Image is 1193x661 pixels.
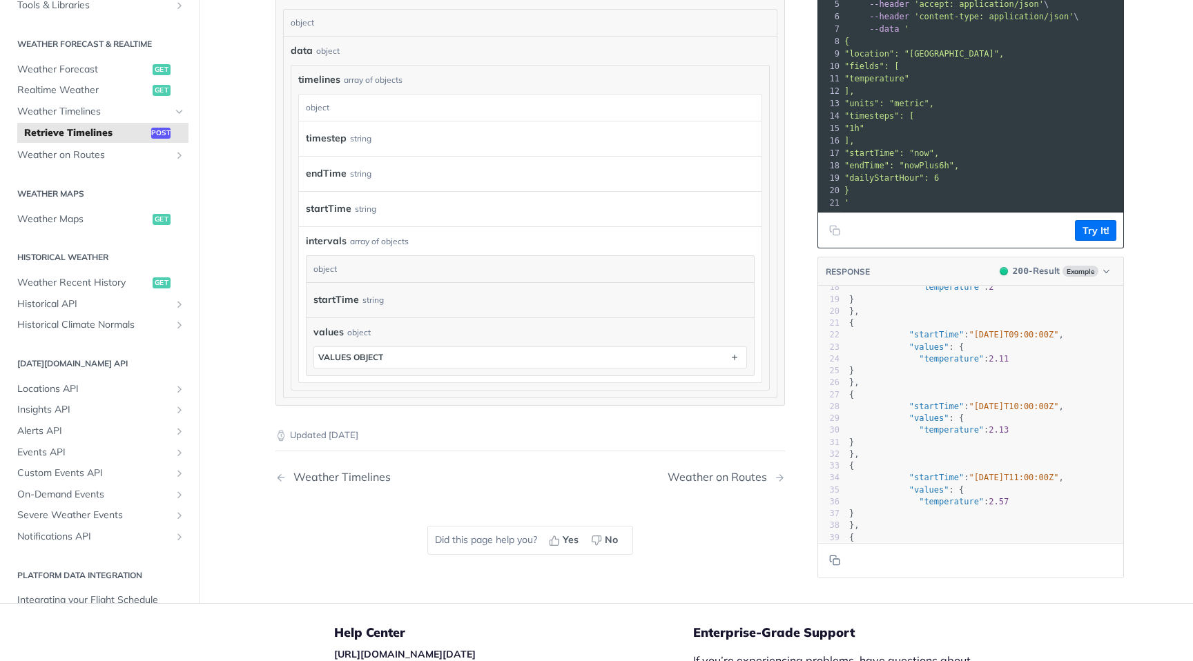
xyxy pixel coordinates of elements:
[10,101,188,122] a: Weather TimelinesHide subpages for Weather Timelines
[844,49,1004,59] span: "location": "[GEOGRAPHIC_DATA]",
[818,413,840,424] div: 29
[1063,266,1098,277] span: Example
[10,399,188,420] a: Insights APIShow subpages for Insights API
[318,352,383,362] div: values object
[586,530,625,551] button: No
[844,161,959,170] span: "endTime": "nowPlus6h",
[1000,267,1008,275] span: 200
[275,471,494,484] a: Previous Page: Weather Timelines
[174,404,185,415] button: Show subpages for Insights API
[844,111,914,121] span: "timesteps": [
[17,424,171,438] span: Alerts API
[844,148,939,158] span: "startTime": "now",
[291,43,313,58] span: data
[989,496,1009,506] span: 2.57
[818,147,842,159] div: 17
[427,526,633,555] div: Did this page help you?
[818,329,840,341] div: 22
[10,80,188,101] a: Realtime Weatherget
[989,353,1009,363] span: 2.11
[969,330,1058,339] span: "[DATE]T09:00:00Z"
[17,530,171,544] span: Notifications API
[17,445,171,459] span: Events API
[904,24,909,34] span: '
[10,442,188,462] a: Events APIShow subpages for Events API
[306,128,347,148] label: timestep
[818,60,842,72] div: 10
[849,366,854,375] span: }
[10,357,188,369] h2: [DATE][DOMAIN_NAME] API
[849,389,854,399] span: {
[350,164,371,184] div: string
[818,353,840,364] div: 24
[844,74,909,83] span: "temperature"
[174,319,185,330] button: Show subpages for Historical Climate Normals
[10,273,188,293] a: Weather Recent Historyget
[668,471,785,484] a: Next Page: Weather on Routes
[849,413,964,423] span: : {
[151,127,171,138] span: post
[849,532,854,542] span: {
[174,468,185,479] button: Show subpages for Custom Events API
[825,220,844,241] button: Copy to clipboard
[153,85,171,96] span: get
[17,403,171,417] span: Insights API
[825,264,871,278] button: RESPONSE
[1013,264,1060,278] div: - Result
[275,457,785,497] nav: Pagination Controls
[869,12,909,21] span: --header
[844,198,849,208] span: '
[919,425,984,435] span: "temperature"
[10,590,188,611] a: Integrating your Flight Schedule
[818,377,840,388] div: 26
[818,135,842,147] div: 16
[1075,220,1116,241] button: Try It!
[10,421,188,442] a: Alerts APIShow subpages for Alerts API
[355,199,376,219] div: string
[1013,266,1029,276] span: 200
[919,282,984,292] span: "temperature"
[818,388,840,400] div: 27
[909,473,964,482] span: "startTime"
[849,342,964,351] span: : {
[818,97,842,110] div: 13
[10,484,188,504] a: On-Demand EventsShow subpages for On-Demand Events
[275,428,785,442] p: Updated [DATE]
[17,318,171,332] span: Historical Climate Normals
[909,413,949,423] span: "values"
[306,234,347,248] span: intervals
[818,159,842,172] div: 18
[174,106,185,117] button: Hide subpages for Weather Timelines
[818,184,842,197] div: 20
[174,510,185,521] button: Show subpages for Severe Weather Events
[818,23,842,35] div: 7
[693,624,1016,641] h5: Enterprise-Grade Support
[914,12,1074,21] span: 'content-type: application/json'
[174,446,185,457] button: Show subpages for Events API
[284,10,773,36] div: object
[314,347,746,368] button: values object
[153,213,171,224] span: get
[844,173,939,183] span: "dailyStartHour": 6
[174,426,185,437] button: Show subpages for Alerts API
[17,487,171,501] span: On-Demand Events
[306,164,347,184] label: endTime
[17,593,185,607] span: Integrating your Flight Schedule
[299,95,758,121] div: object
[818,400,840,412] div: 28
[818,293,840,305] div: 19
[909,484,949,494] span: "values"
[818,448,840,460] div: 32
[605,533,618,547] span: No
[17,466,171,480] span: Custom Events API
[10,569,188,581] h2: Platform DATA integration
[825,550,844,571] button: Copy to clipboard
[844,124,864,133] span: "1h"
[849,484,964,494] span: : {
[849,330,1064,339] span: : ,
[989,282,993,292] span: 2
[17,509,171,522] span: Severe Weather Events
[818,48,842,60] div: 9
[17,105,171,119] span: Weather Timelines
[909,401,964,411] span: "startTime"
